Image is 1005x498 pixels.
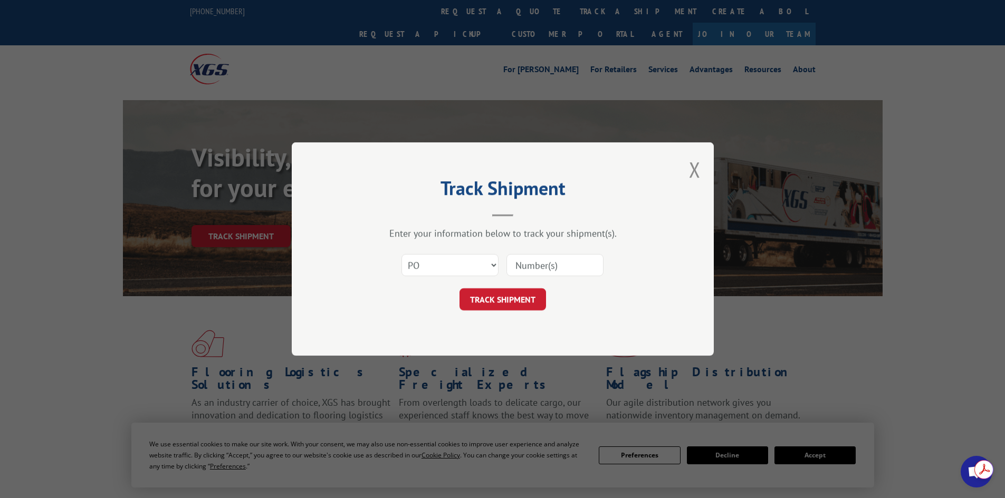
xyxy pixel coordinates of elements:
button: TRACK SHIPMENT [460,288,546,310]
div: Open chat [961,456,992,487]
h2: Track Shipment [344,181,661,201]
button: Close modal [689,155,701,183]
input: Number(s) [506,254,604,276]
div: Enter your information below to track your shipment(s). [344,227,661,239]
